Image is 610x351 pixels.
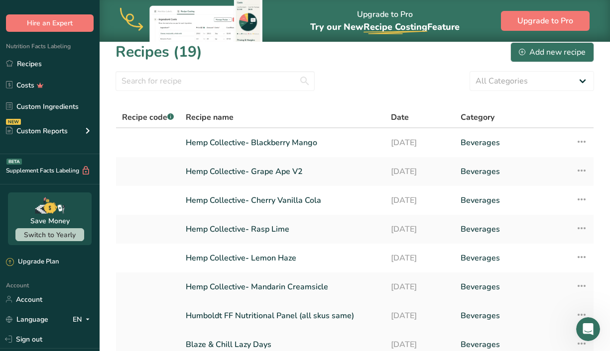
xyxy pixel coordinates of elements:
a: [DATE] [391,219,449,240]
iframe: Intercom live chat [576,317,600,341]
div: BETA [6,159,22,165]
div: Custom Reports [6,126,68,136]
a: Hemp Collective- Grape Ape V2 [186,161,379,182]
a: Hemp Collective- Lemon Haze [186,248,379,268]
span: Date [391,111,409,123]
div: Upgrade to Pro [310,0,460,42]
span: Category [461,111,494,123]
a: Beverages [461,276,564,297]
a: Beverages [461,219,564,240]
div: Save Money [30,216,70,226]
a: Language [6,311,48,328]
a: [DATE] [391,276,449,297]
button: Hire an Expert [6,14,94,32]
div: Add new recipe [519,46,586,58]
a: Beverages [461,248,564,268]
span: Upgrade to Pro [517,15,573,27]
a: Beverages [461,132,564,153]
a: Humboldt FF Nutritional Panel (all skus same) [186,305,379,326]
input: Search for recipe [116,71,315,91]
button: Add new recipe [510,42,594,62]
a: Hemp Collective- Cherry Vanilla Cola [186,190,379,211]
span: Try our New Feature [310,21,460,33]
a: Beverages [461,190,564,211]
button: Upgrade to Pro [501,11,590,31]
h1: Recipes (19) [116,41,202,63]
div: Upgrade Plan [6,257,59,267]
a: Beverages [461,161,564,182]
a: [DATE] [391,190,449,211]
a: [DATE] [391,305,449,326]
span: Recipe name [186,111,234,123]
a: Beverages [461,305,564,326]
div: NEW [6,119,21,125]
a: Hemp Collective- Mandarin Creamsicle [186,276,379,297]
a: Hemp Collective- Rasp Lime [186,219,379,240]
span: Recipe Costing [364,21,427,33]
a: Hemp Collective- Blackberry Mango [186,132,379,153]
span: Switch to Yearly [24,230,76,240]
div: EN [73,313,94,325]
a: [DATE] [391,161,449,182]
span: Recipe code [122,112,174,123]
button: Switch to Yearly [15,228,84,241]
a: [DATE] [391,132,449,153]
a: [DATE] [391,248,449,268]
